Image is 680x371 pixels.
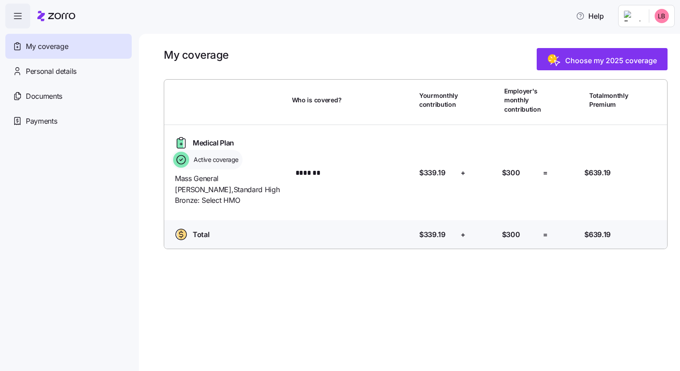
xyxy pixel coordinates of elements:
span: Total monthly Premium [589,91,628,109]
span: Medical Plan [193,137,234,149]
span: $339.19 [419,229,445,240]
span: + [461,229,465,240]
span: Help [576,11,604,21]
a: My coverage [5,34,132,59]
img: dc6d401a0d049ff48e21ca3746d05104 [655,9,669,23]
h1: My coverage [164,48,229,62]
span: Payments [26,116,57,127]
span: Documents [26,91,62,102]
span: Who is covered? [292,96,342,105]
span: Your monthly contribution [419,91,458,109]
span: My coverage [26,41,68,52]
span: $300 [502,167,520,178]
span: $639.19 [584,167,611,178]
span: Personal details [26,66,77,77]
span: = [543,229,548,240]
a: Personal details [5,59,132,84]
span: Total [193,229,209,240]
a: Payments [5,109,132,133]
span: Choose my 2025 coverage [565,55,657,66]
span: Mass General [PERSON_NAME] , Standard High Bronze: Select HMO [175,173,285,206]
a: Documents [5,84,132,109]
button: Choose my 2025 coverage [537,48,668,70]
span: + [461,167,465,178]
span: $339.19 [419,167,445,178]
img: Employer logo [624,11,642,21]
span: $639.19 [584,229,611,240]
button: Help [569,7,611,25]
span: Employer's monthly contribution [504,87,541,114]
span: Active coverage [191,155,239,164]
span: $300 [502,229,520,240]
span: = [543,167,548,178]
